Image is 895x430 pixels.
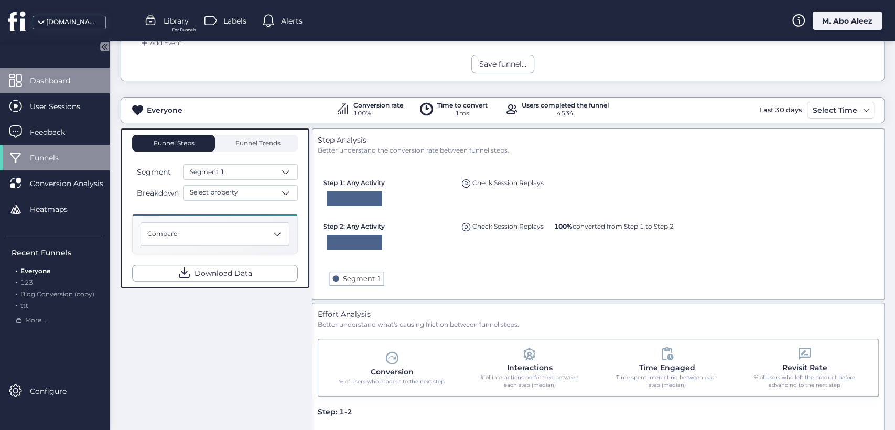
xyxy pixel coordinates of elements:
[813,12,882,30] div: M. Abo Aleez
[750,373,858,390] div: % of users who left the product before advancing to the next step
[190,188,238,198] span: Select property
[30,126,81,138] span: Feedback
[137,187,179,199] span: Breakdown
[338,378,446,386] div: % of users who made it to the next step
[20,267,50,275] span: Everyone
[137,166,171,178] span: Segment
[353,109,403,119] div: 100%
[30,101,96,112] span: User Sessions
[30,178,119,189] span: Conversion Analysis
[323,174,454,188] div: Step 1: Any Activity
[233,140,281,146] span: Funnel Trends
[613,373,721,390] div: Time spent interacting between each step (median)
[164,15,189,27] span: Library
[437,109,488,119] div: 1ms
[318,146,879,156] div: Better understand the conversion rate between funnel steps.
[16,265,17,275] span: .
[371,366,414,378] div: Conversion
[343,275,381,283] text: Segment 1
[223,15,246,27] span: Labels
[318,406,352,417] div: Step: 1-2
[25,316,48,326] span: More ...
[554,222,674,230] span: converted from Step 1 to Step 2
[16,299,17,309] span: .
[318,320,879,330] div: Better understand what's causing friction between funnel steps.
[353,102,403,109] div: Conversion rate
[323,179,385,187] span: Step 1: Any Activity
[472,179,544,187] span: Check Session Replays
[16,276,17,286] span: .
[522,109,609,119] div: 4534
[132,265,298,282] button: Download Data
[323,222,385,230] span: Step 2: Any Activity
[810,104,860,116] div: Select Time
[281,15,303,27] span: Alerts
[46,17,99,27] div: [DOMAIN_NAME]
[476,373,584,390] div: # of interactions performed between each step (median)
[132,166,181,178] button: Segment
[506,362,552,373] div: Interactions
[552,217,676,231] div: 100% converted from Step 1 to Step 2
[20,278,33,286] span: 123
[20,302,28,309] span: ttt
[479,58,526,70] div: Save funnel...
[147,229,177,239] span: Compare
[30,152,74,164] span: Funnels
[20,290,94,298] span: Blog Conversion (copy)
[459,217,546,232] div: Replays of user dropping
[318,134,879,146] div: Step Analysis
[323,217,454,231] div: Step 2: Any Activity
[522,102,609,109] div: Users completed the funnel
[459,174,546,188] div: Replays of user dropping
[12,247,103,259] div: Recent Funnels
[30,203,83,215] span: Heatmaps
[554,222,573,230] b: 100%
[153,140,195,146] span: Funnel Steps
[195,267,252,279] span: Download Data
[639,362,695,373] div: Time Engaged
[30,75,86,87] span: Dashboard
[782,362,827,373] div: Revisit Rate
[757,102,804,119] div: Last 30 days
[472,222,544,230] span: Check Session Replays
[172,27,196,34] span: For Funnels
[139,38,182,48] div: Add Event
[190,167,224,177] span: Segment 1
[437,102,488,109] div: Time to convert
[318,308,879,320] div: Effort Analysis
[30,385,82,397] span: Configure
[132,187,181,199] button: Breakdown
[147,104,182,116] div: Everyone
[16,288,17,298] span: .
